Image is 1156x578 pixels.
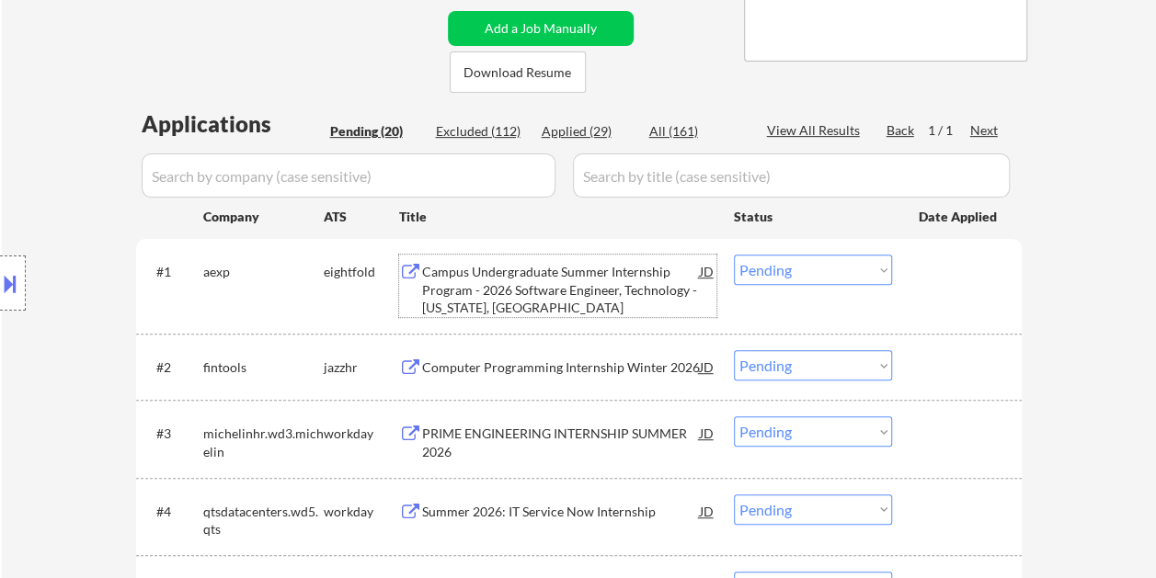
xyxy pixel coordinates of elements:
[887,121,916,140] div: Back
[698,255,716,288] div: JD
[919,208,1000,226] div: Date Applied
[324,208,399,226] div: ATS
[928,121,970,140] div: 1 / 1
[330,122,422,141] div: Pending (20)
[734,199,892,232] div: Status
[767,121,865,140] div: View All Results
[542,122,634,141] div: Applied (29)
[450,51,586,93] button: Download Resume
[142,153,555,198] input: Search by company (case sensitive)
[436,122,528,141] div: Excluded (112)
[399,208,716,226] div: Title
[422,503,700,521] div: Summer 2026: IT Service Now Internship
[422,425,700,460] div: PRIME ENGINEERING INTERNSHIP SUMMER 2026
[156,503,189,521] div: #4
[324,263,399,281] div: eightfold
[448,11,634,46] button: Add a Job Manually
[698,350,716,383] div: JD
[203,503,324,538] div: qtsdatacenters.wd5.qts
[649,122,741,141] div: All (161)
[698,494,716,527] div: JD
[422,358,700,377] div: Computer Programming Internship Winter 2026
[422,263,700,317] div: Campus Undergraduate Summer Internship Program - 2026 Software Engineer, Technology - [US_STATE],...
[970,121,1000,140] div: Next
[324,358,399,377] div: jazzhr
[324,425,399,443] div: workday
[573,153,1010,198] input: Search by title (case sensitive)
[698,416,716,449] div: JD
[324,503,399,521] div: workday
